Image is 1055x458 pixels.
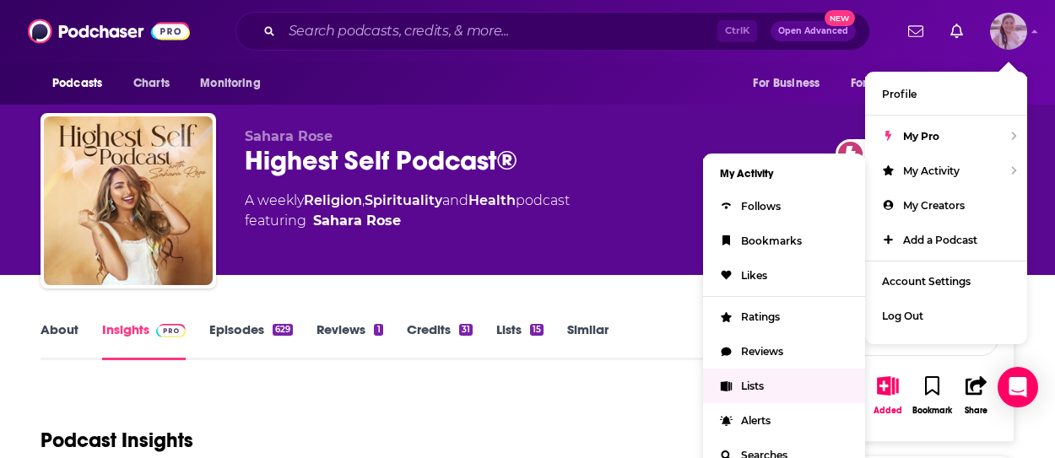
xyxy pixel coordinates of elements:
span: Sahara Rose [245,128,333,144]
a: Show notifications dropdown [944,17,970,46]
button: Open AdvancedNew [771,21,856,41]
div: Share [965,406,987,416]
span: Podcasts [52,72,102,95]
div: 1 [374,324,382,336]
div: 15 [530,324,544,336]
span: featuring [245,211,570,231]
h1: Podcast Insights [41,428,193,453]
button: Show profile menu [990,13,1027,50]
span: Monitoring [200,72,260,95]
img: Podchaser - Follow, Share and Rate Podcasts [28,15,190,47]
div: Bookmark [912,406,952,416]
a: Account Settings [865,264,1027,299]
span: For Business [753,72,820,95]
a: Profile [865,77,1027,111]
a: Sahara Rose [313,211,401,231]
a: Charts [122,67,180,100]
a: Health [468,192,516,208]
a: Show notifications dropdown [901,17,930,46]
a: Similar [567,321,609,360]
div: Search podcasts, credits, & more... [235,12,870,51]
button: Share [955,365,998,426]
button: open menu [953,67,1014,100]
span: My Creators [903,199,965,212]
img: Podchaser Pro [156,324,186,337]
a: Spirituality [365,192,442,208]
span: New [825,10,855,26]
span: Ctrl K [717,20,757,42]
span: Account Settings [882,275,971,288]
a: InsightsPodchaser Pro [102,321,186,360]
span: My Pro [903,130,939,143]
img: User Profile [990,13,1027,50]
a: Reviews1 [316,321,382,360]
span: Log Out [882,310,923,322]
button: Added [866,365,910,426]
button: open menu [41,67,124,100]
div: 31 [459,324,473,336]
button: Bookmark [910,365,954,426]
a: Add a Podcast [865,223,1027,257]
span: Add a Podcast [903,234,977,246]
a: 71 [836,139,895,169]
button: open menu [741,67,841,100]
span: , [362,192,365,208]
span: and [442,192,468,208]
span: For Podcasters [851,72,932,95]
a: Episodes629 [209,321,293,360]
span: My Activity [903,164,960,177]
div: A weekly podcast [245,191,570,231]
span: Logged in as acquavie [990,13,1027,50]
ul: Show profile menu [865,72,1027,344]
img: Highest Self Podcast® [44,116,213,285]
div: 71 3 peoplerated this podcast [761,128,1014,233]
button: open menu [188,67,282,100]
button: open menu [840,67,956,100]
a: Religion [304,192,362,208]
span: Charts [133,72,170,95]
a: Lists15 [496,321,544,360]
div: Open Intercom Messenger [998,367,1038,407]
span: Profile [882,88,917,100]
input: Search podcasts, credits, & more... [282,18,717,45]
a: My Creators [865,188,1027,223]
a: About [41,321,78,360]
span: Open Advanced [778,27,848,35]
a: Credits31 [407,321,473,360]
div: Added [874,406,902,416]
div: 629 [273,324,293,336]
